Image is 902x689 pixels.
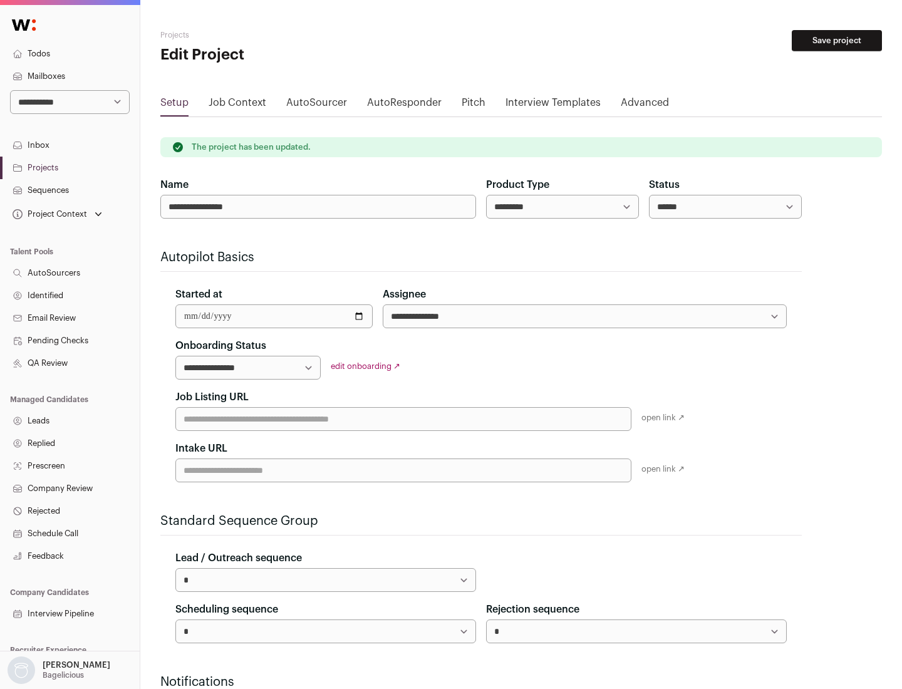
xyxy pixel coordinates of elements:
img: nopic.png [8,656,35,684]
a: Advanced [621,95,669,115]
label: Lead / Outreach sequence [175,551,302,566]
a: Job Context [209,95,266,115]
a: AutoSourcer [286,95,347,115]
a: Pitch [462,95,485,115]
p: Bagelicious [43,670,84,680]
label: Name [160,177,189,192]
label: Status [649,177,680,192]
a: AutoResponder [367,95,442,115]
p: [PERSON_NAME] [43,660,110,670]
div: Project Context [10,209,87,219]
h2: Standard Sequence Group [160,512,802,530]
h2: Autopilot Basics [160,249,802,266]
button: Save project [792,30,882,51]
label: Rejection sequence [486,602,579,617]
label: Intake URL [175,441,227,456]
label: Started at [175,287,222,302]
h1: Edit Project [160,45,401,65]
button: Open dropdown [10,205,105,223]
label: Scheduling sequence [175,602,278,617]
h2: Projects [160,30,401,40]
label: Onboarding Status [175,338,266,353]
label: Assignee [383,287,426,302]
label: Product Type [486,177,549,192]
button: Open dropdown [5,656,113,684]
a: Interview Templates [505,95,601,115]
a: Setup [160,95,189,115]
label: Job Listing URL [175,390,249,405]
img: Wellfound [5,13,43,38]
p: The project has been updated. [192,142,311,152]
a: edit onboarding ↗ [331,362,400,370]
